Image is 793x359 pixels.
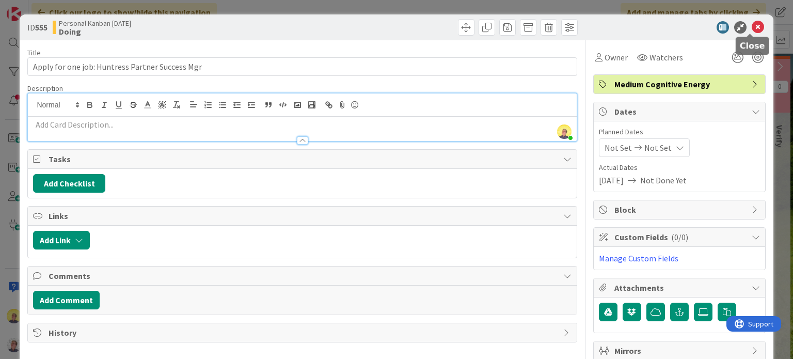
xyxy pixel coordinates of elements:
span: ( 0/0 ) [671,232,688,242]
label: Title [27,48,41,57]
h5: Close [740,41,765,51]
span: Watchers [649,51,683,64]
span: Actual Dates [599,162,760,173]
span: Personal Kanban [DATE] [59,19,131,27]
span: Owner [605,51,628,64]
span: Description [27,84,63,93]
span: ID [27,21,47,34]
span: [DATE] [599,174,624,186]
span: Support [22,2,47,14]
span: Not Set [644,142,672,154]
a: Manage Custom Fields [599,253,678,263]
span: Medium Cognitive Energy [614,78,747,90]
button: Add Checklist [33,174,105,193]
span: Dates [614,105,747,118]
span: History [49,326,558,339]
span: Not Set [605,142,632,154]
span: Tasks [49,153,558,165]
button: Add Link [33,231,90,249]
span: Links [49,210,558,222]
span: Comments [49,270,558,282]
img: nKUMuoDhFNTCsnC9MIPQkgZgJ2SORMcs.jpeg [557,124,572,139]
span: Custom Fields [614,231,747,243]
span: Planned Dates [599,127,760,137]
input: type card name here... [27,57,577,76]
button: Add Comment [33,291,100,309]
span: Attachments [614,282,747,294]
span: Mirrors [614,345,747,357]
span: Not Done Yet [640,174,687,186]
span: Block [614,204,747,216]
b: 555 [35,22,47,33]
b: Doing [59,27,131,36]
